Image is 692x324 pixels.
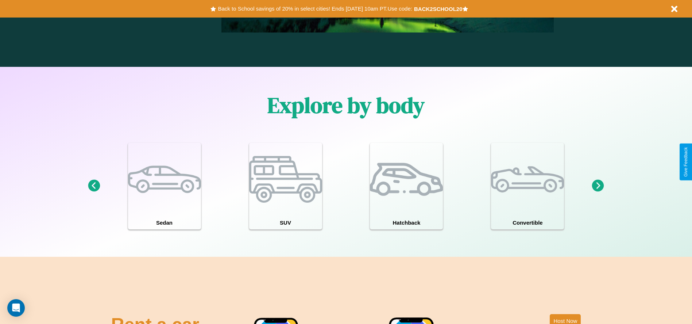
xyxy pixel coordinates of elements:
[267,90,425,120] h1: Explore by body
[128,216,201,229] h4: Sedan
[216,4,414,14] button: Back to School savings of 20% in select cities! Ends [DATE] 10am PT.Use code:
[249,216,322,229] h4: SUV
[370,216,443,229] h4: Hatchback
[7,299,25,317] div: Open Intercom Messenger
[491,216,564,229] h4: Convertible
[414,6,463,12] b: BACK2SCHOOL20
[683,147,688,177] div: Give Feedback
